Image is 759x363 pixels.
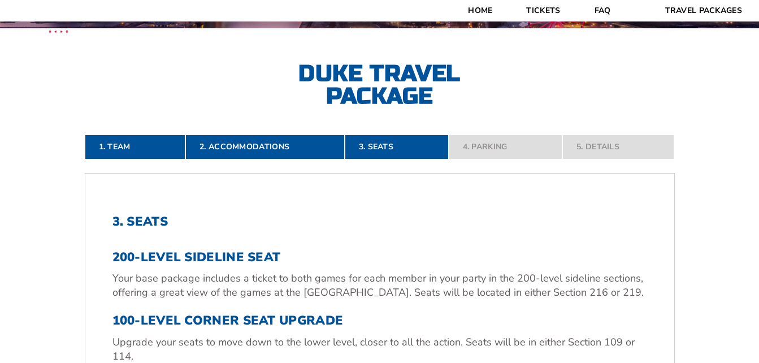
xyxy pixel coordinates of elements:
[185,135,345,159] a: 2. Accommodations
[112,250,647,265] h3: 200-Level Sideline Seat
[112,271,647,300] p: Your base package includes a ticket to both games for each member in your party in the 200-level ...
[255,62,504,107] h2: Duke Travel Package
[34,6,83,55] img: CBS Sports Thanksgiving Classic
[112,313,647,328] h3: 100-Level Corner Seat Upgrade
[85,135,186,159] a: 1. Team
[112,214,647,229] h2: 3. Seats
